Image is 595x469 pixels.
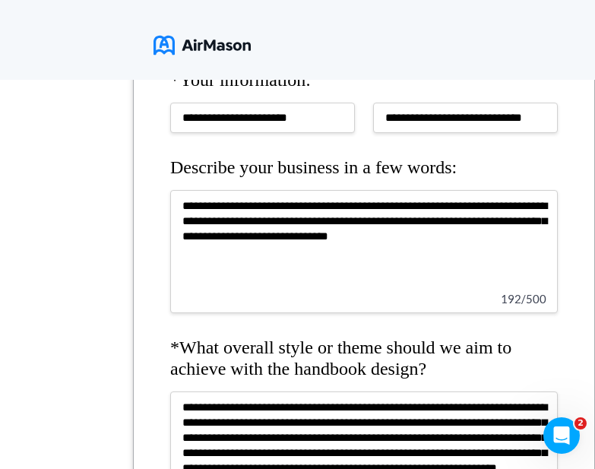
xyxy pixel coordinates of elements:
h4: *What overall style or theme should we aim to achieve with the handbook design? [170,337,558,379]
img: logo [153,30,251,60]
h4: Describe your business in a few words: [170,157,558,179]
span: 192 / 500 [501,292,546,306]
iframe: Intercom live chat [543,417,580,454]
span: 2 [574,417,587,429]
h4: *Your information: [170,70,558,91]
